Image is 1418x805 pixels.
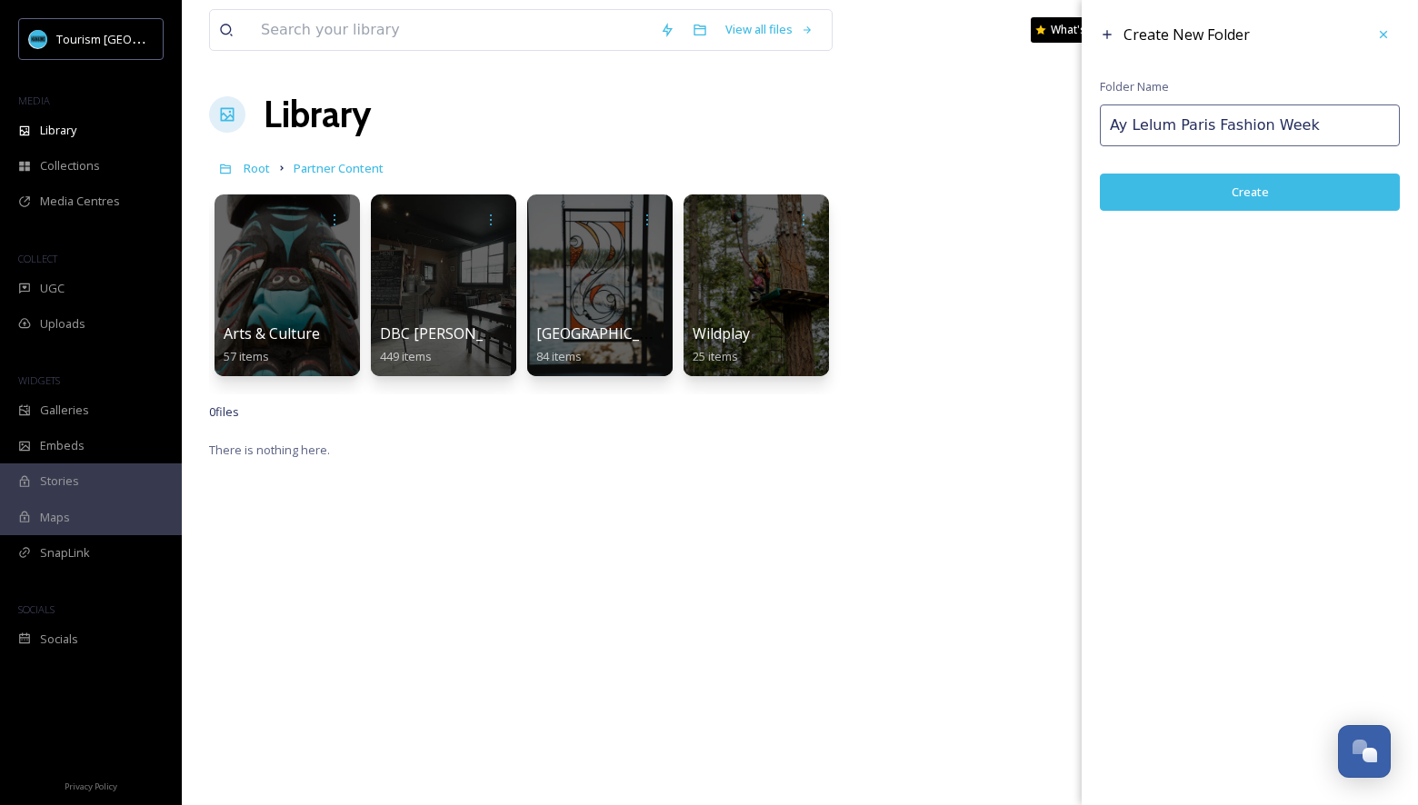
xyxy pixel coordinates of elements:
a: Partner Content [294,157,384,179]
span: Wildplay [693,323,750,343]
a: Arts & Culture57 items [224,325,320,364]
span: 84 items [536,348,582,364]
span: SnapLink [40,544,90,562]
span: COLLECT [18,252,57,265]
input: Name [1100,104,1400,146]
span: Socials [40,631,78,648]
button: Create [1100,174,1400,211]
span: Media Centres [40,193,120,210]
a: Privacy Policy [65,774,117,796]
span: Create New Folder [1123,25,1250,45]
a: Root [244,157,270,179]
input: Search your library [252,10,651,50]
span: There is nothing here. [209,442,330,458]
span: UGC [40,280,65,297]
span: Privacy Policy [65,780,117,792]
a: [GEOGRAPHIC_DATA]84 items [536,325,683,364]
span: Tourism [GEOGRAPHIC_DATA] [56,30,219,47]
span: Embeds [40,437,85,454]
span: [GEOGRAPHIC_DATA] [536,323,683,343]
span: Galleries [40,402,89,419]
a: DBC [PERSON_NAME] Gallery449 items [380,325,581,364]
a: What's New [1031,17,1122,43]
span: 25 items [693,348,738,364]
span: 57 items [224,348,269,364]
span: Folder Name [1100,78,1169,95]
button: Open Chat [1338,725,1391,778]
span: 0 file s [209,403,239,421]
a: Library [264,87,371,142]
span: Arts & Culture [224,323,320,343]
img: tourism_nanaimo_logo.jpeg [29,30,47,48]
span: Library [40,122,76,139]
span: DBC [PERSON_NAME] Gallery [380,323,581,343]
span: 449 items [380,348,432,364]
span: WIDGETS [18,373,60,387]
span: MEDIA [18,94,50,107]
a: Wildplay25 items [693,325,750,364]
a: View all files [716,12,823,47]
span: Stories [40,472,79,490]
span: Root [244,160,270,176]
span: Maps [40,509,70,526]
span: Collections [40,157,100,174]
span: SOCIALS [18,602,55,616]
span: Partner Content [294,160,384,176]
span: Uploads [40,315,85,333]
